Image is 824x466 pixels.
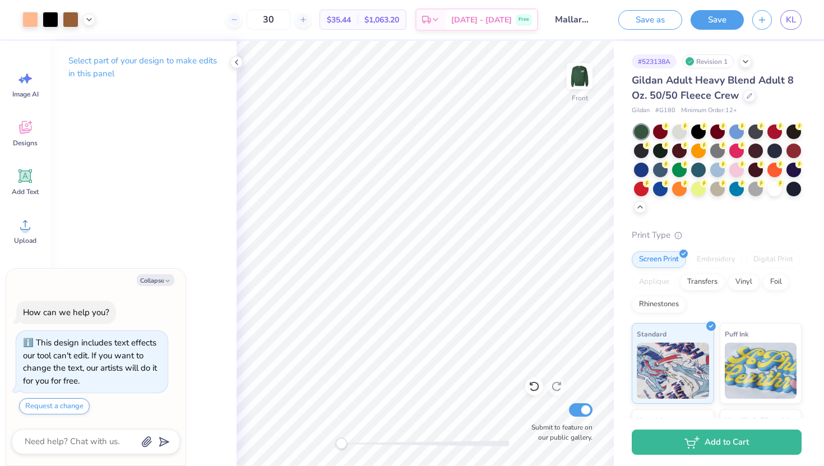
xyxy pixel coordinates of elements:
div: Transfers [680,274,725,290]
button: Request a change [19,398,90,414]
div: This design includes text effects our tool can't edit. If you want to change the text, our artist... [23,337,157,386]
img: Puff Ink [725,343,797,399]
span: Minimum Order: 12 + [681,106,737,116]
div: Rhinestones [632,296,686,313]
div: Revision 1 [682,54,734,68]
span: Designs [13,139,38,147]
span: Add Text [12,187,39,196]
button: Save as [618,10,682,30]
button: Save [691,10,744,30]
span: KL [786,13,796,26]
input: Untitled Design [547,8,601,31]
a: KL [780,10,802,30]
label: Submit to feature on our public gallery. [525,422,592,442]
div: # 523138A [632,54,677,68]
div: Print Type [632,229,802,242]
div: Embroidery [689,251,743,268]
img: Standard [637,343,709,399]
button: Collapse [137,274,174,286]
div: Screen Print [632,251,686,268]
span: Free [519,16,529,24]
span: Neon Ink [637,414,664,426]
span: Image AI [12,90,39,99]
span: $1,063.20 [364,14,399,26]
span: Metallic & Glitter Ink [725,414,791,426]
div: Accessibility label [336,438,347,449]
div: Applique [632,274,677,290]
div: Digital Print [746,251,800,268]
img: Front [568,65,591,87]
input: – – [247,10,290,30]
button: Add to Cart [632,430,802,455]
div: How can we help you? [23,307,109,318]
span: Upload [14,236,36,245]
span: Gildan [632,106,650,116]
span: Standard [637,328,666,340]
span: $35.44 [327,14,351,26]
p: Select part of your design to make edits in this panel [68,54,219,80]
div: Front [572,93,588,103]
span: # G180 [655,106,675,116]
div: Vinyl [728,274,760,290]
span: Puff Ink [725,328,748,340]
div: Foil [763,274,789,290]
span: Gildan Adult Heavy Blend Adult 8 Oz. 50/50 Fleece Crew [632,73,794,102]
span: [DATE] - [DATE] [451,14,512,26]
